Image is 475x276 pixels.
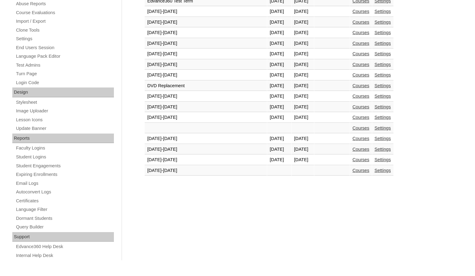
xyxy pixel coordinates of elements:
[292,134,314,144] td: [DATE]
[267,112,291,123] td: [DATE]
[292,144,314,155] td: [DATE]
[375,83,391,88] a: Settings
[352,126,369,130] a: Courses
[145,134,267,144] td: [DATE]-[DATE]
[15,26,114,34] a: Clone Tools
[292,60,314,70] td: [DATE]
[145,102,267,112] td: [DATE]-[DATE]
[15,252,114,259] a: Internal Help Desk
[15,197,114,205] a: Certificates
[15,188,114,196] a: Autoconvert Logs
[145,49,267,59] td: [DATE]-[DATE]
[15,144,114,152] a: Faculty Logins
[375,104,391,109] a: Settings
[15,9,114,17] a: Course Evaluations
[375,126,391,130] a: Settings
[15,79,114,87] a: Login Code
[352,104,369,109] a: Courses
[292,91,314,102] td: [DATE]
[375,41,391,46] a: Settings
[375,157,391,162] a: Settings
[352,30,369,35] a: Courses
[145,81,267,91] td: DVD Replacement
[267,49,291,59] td: [DATE]
[375,94,391,99] a: Settings
[15,206,114,213] a: Language Filter
[15,107,114,115] a: Image Uploader
[352,51,369,56] a: Courses
[145,155,267,165] td: [DATE]-[DATE]
[352,72,369,77] a: Courses
[12,232,114,242] div: Support
[352,136,369,141] a: Courses
[145,112,267,123] td: [DATE]-[DATE]
[375,147,391,152] a: Settings
[15,61,114,69] a: Test Admins
[267,60,291,70] td: [DATE]
[292,6,314,17] td: [DATE]
[15,171,114,178] a: Expiring Enrollments
[145,144,267,155] td: [DATE]-[DATE]
[15,125,114,132] a: Update Banner
[292,38,314,49] td: [DATE]
[267,81,291,91] td: [DATE]
[375,62,391,67] a: Settings
[375,20,391,25] a: Settings
[352,94,369,99] a: Courses
[267,17,291,28] td: [DATE]
[145,38,267,49] td: [DATE]-[DATE]
[145,28,267,38] td: [DATE]-[DATE]
[267,6,291,17] td: [DATE]
[12,134,114,143] div: Reports
[267,70,291,80] td: [DATE]
[15,70,114,78] a: Turn Page
[375,136,391,141] a: Settings
[352,62,369,67] a: Courses
[15,180,114,187] a: Email Logs
[15,99,114,106] a: Stylesheet
[375,9,391,14] a: Settings
[352,41,369,46] a: Courses
[267,102,291,112] td: [DATE]
[267,155,291,165] td: [DATE]
[267,28,291,38] td: [DATE]
[267,91,291,102] td: [DATE]
[15,153,114,161] a: Student Logins
[292,112,314,123] td: [DATE]
[292,28,314,38] td: [DATE]
[145,165,267,176] td: [DATE]-[DATE]
[15,17,114,25] a: Import / Export
[292,81,314,91] td: [DATE]
[15,52,114,60] a: Language Pack Editor
[292,70,314,80] td: [DATE]
[352,157,369,162] a: Courses
[15,162,114,170] a: Student Engagements
[15,243,114,251] a: Edvance360 Help Desk
[292,17,314,28] td: [DATE]
[375,30,391,35] a: Settings
[15,215,114,222] a: Dormant Students
[352,83,369,88] a: Courses
[145,17,267,28] td: [DATE]-[DATE]
[15,116,114,124] a: Lesson Icons
[15,223,114,231] a: Query Builder
[375,72,391,77] a: Settings
[267,144,291,155] td: [DATE]
[352,115,369,120] a: Courses
[292,102,314,112] td: [DATE]
[145,91,267,102] td: [DATE]-[DATE]
[352,20,369,25] a: Courses
[267,38,291,49] td: [DATE]
[352,9,369,14] a: Courses
[352,147,369,152] a: Courses
[292,155,314,165] td: [DATE]
[15,35,114,43] a: Settings
[375,115,391,120] a: Settings
[292,49,314,59] td: [DATE]
[375,168,391,173] a: Settings
[145,6,267,17] td: [DATE]-[DATE]
[145,70,267,80] td: [DATE]-[DATE]
[352,168,369,173] a: Courses
[375,51,391,56] a: Settings
[145,60,267,70] td: [DATE]-[DATE]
